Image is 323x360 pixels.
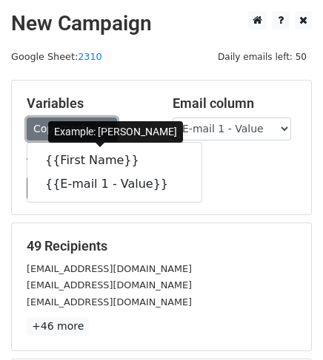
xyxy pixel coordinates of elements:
h5: 49 Recipients [27,238,296,254]
a: {{E-mail 1 - Value}} [27,172,202,196]
div: Example: [PERSON_NAME] [48,121,183,143]
small: [EMAIL_ADDRESS][DOMAIN_NAME] [27,296,192,308]
a: Copy/paste... [27,118,117,140]
h2: New Campaign [11,11,312,36]
h5: Email column [173,95,296,112]
span: Daily emails left: 50 [213,49,312,65]
small: [EMAIL_ADDRESS][DOMAIN_NAME] [27,279,192,291]
small: [EMAIL_ADDRESS][DOMAIN_NAME] [27,263,192,274]
a: Daily emails left: 50 [213,51,312,62]
a: +46 more [27,317,89,336]
small: Google Sheet: [11,51,102,62]
a: 2310 [78,51,101,62]
iframe: Chat Widget [249,289,323,360]
a: {{First Name}} [27,149,202,172]
h5: Variables [27,95,150,112]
